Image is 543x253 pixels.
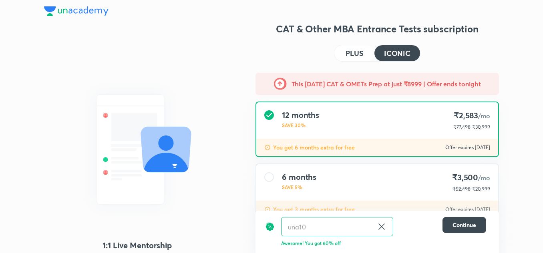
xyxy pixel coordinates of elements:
[384,50,410,57] h4: ICONIC
[452,172,490,183] h4: ₹3,500
[265,217,275,236] img: discount
[346,50,363,57] h4: PLUS
[452,221,476,229] span: Continue
[472,186,490,192] span: ₹20,999
[273,143,355,151] p: You get 6 months extra for free
[452,185,471,193] p: ₹52,498
[453,110,490,121] h4: ₹2,583
[282,217,374,236] input: Have a referral code?
[472,124,490,130] span: ₹30,999
[273,205,355,213] p: You get 3 months extra for free
[44,239,230,251] h4: 1:1 Live Mentorship
[445,144,490,151] p: Offer expires [DATE]
[292,79,481,89] h5: This [DATE] CAT & OMETs Prep at just ₹8999 | Offer ends tonight
[255,22,499,35] h3: CAT & Other MBA Entrance Tests subscription
[274,78,287,90] img: -
[442,217,486,233] button: Continue
[264,144,271,151] img: discount
[282,172,316,182] h4: 6 months
[282,183,316,191] p: SAVE 5%
[44,80,230,219] img: LMP_066b47ebaa.svg
[44,6,109,16] img: Company Logo
[445,206,490,213] p: Offer expires [DATE]
[282,122,319,129] p: SAVE 30%
[478,173,490,182] span: /mo
[453,124,471,131] p: ₹77,498
[334,45,374,61] button: PLUS
[374,45,420,61] button: ICONIC
[264,206,271,213] img: discount
[478,112,490,120] span: /mo
[281,239,486,247] p: Awesome! You got 60% off
[282,110,319,120] h4: 12 months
